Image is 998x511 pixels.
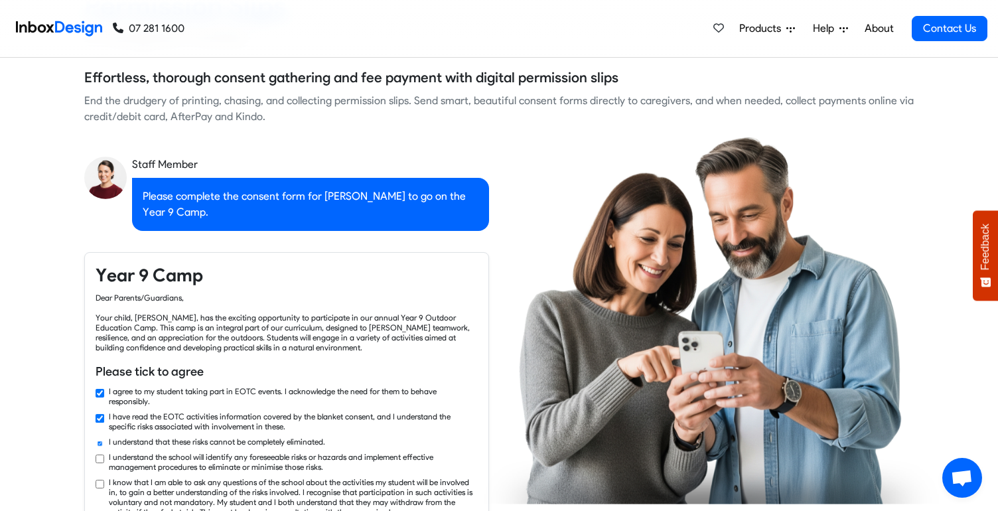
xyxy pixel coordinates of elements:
[109,437,325,447] label: I understand that these risks cannot be completely eliminated.
[132,157,489,173] div: Staff Member
[109,452,478,472] label: I understand the school will identify any foreseeable risks or hazards and implement effective ma...
[84,93,914,125] div: End the drudgery of printing, chasing, and collecting permission slips. Send smart, beautiful con...
[942,458,982,498] a: Open chat
[734,15,800,42] a: Products
[739,21,786,36] span: Products
[861,15,897,42] a: About
[979,224,991,270] span: Feedback
[132,178,489,231] div: Please complete the consent form for [PERSON_NAME] to go on the Year 9 Camp.
[912,16,987,41] a: Contact Us
[808,15,853,42] a: Help
[84,68,618,88] h5: Effortless, thorough consent gathering and fee payment with digital permission slips
[109,386,478,406] label: I agree to my student taking part in EOTC events. I acknowledge the need for them to behave respo...
[484,136,939,504] img: parents_using_phone.png
[96,263,478,287] h4: Year 9 Camp
[973,210,998,301] button: Feedback - Show survey
[96,363,478,380] h6: Please tick to agree
[813,21,839,36] span: Help
[84,157,127,199] img: staff_avatar.png
[109,411,478,431] label: I have read the EOTC activities information covered by the blanket consent, and I understand the ...
[113,21,184,36] a: 07 281 1600
[96,293,478,352] div: Dear Parents/Guardians, Your child, [PERSON_NAME], has the exciting opportunity to participate in...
